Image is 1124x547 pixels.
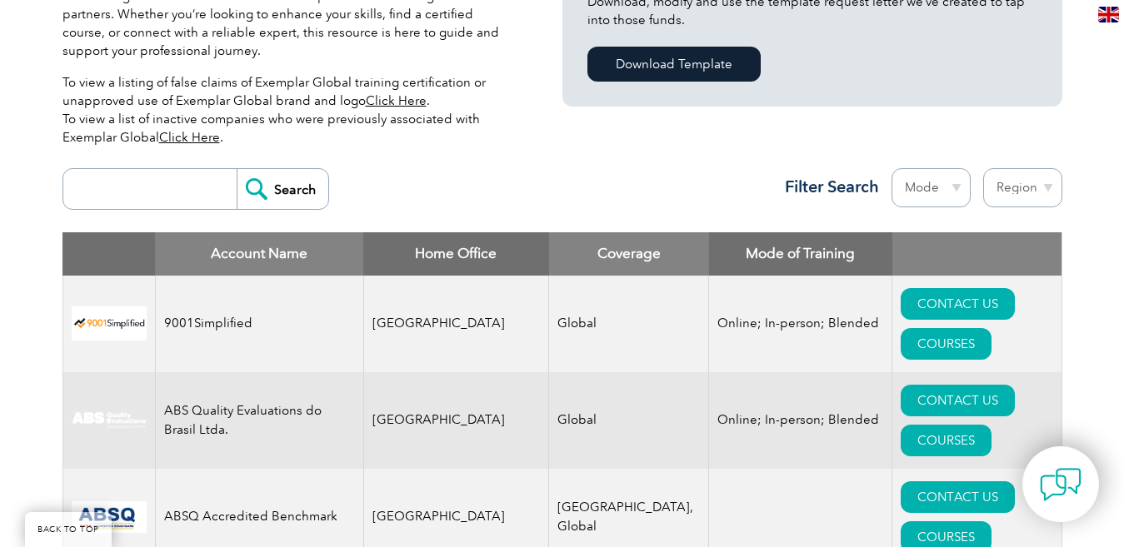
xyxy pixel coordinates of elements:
[62,73,512,147] p: To view a listing of false claims of Exemplar Global training certification or unapproved use of ...
[72,306,147,341] img: 37c9c059-616f-eb11-a812-002248153038-logo.png
[901,481,1015,513] a: CONTACT US
[237,169,328,209] input: Search
[363,232,549,276] th: Home Office: activate to sort column ascending
[25,512,112,547] a: BACK TO TOP
[155,232,363,276] th: Account Name: activate to sort column descending
[709,276,892,372] td: Online; In-person; Blended
[549,276,709,372] td: Global
[363,372,549,469] td: [GEOGRAPHIC_DATA]
[72,501,147,533] img: cc24547b-a6e0-e911-a812-000d3a795b83-logo.png
[892,232,1062,276] th: : activate to sort column ascending
[1040,464,1082,505] img: contact-chat.png
[549,232,709,276] th: Coverage: activate to sort column ascending
[366,93,427,108] a: Click Here
[901,288,1015,320] a: CONTACT US
[901,425,992,456] a: COURSES
[155,276,363,372] td: 9001Simplified
[709,232,892,276] th: Mode of Training: activate to sort column ascending
[901,385,1015,416] a: CONTACT US
[155,372,363,469] td: ABS Quality Evaluations do Brasil Ltda.
[901,328,992,360] a: COURSES
[549,372,709,469] td: Global
[1098,7,1119,22] img: en
[159,130,220,145] a: Click Here
[775,177,879,197] h3: Filter Search
[709,372,892,469] td: Online; In-person; Blended
[72,411,147,430] img: c92924ac-d9bc-ea11-a814-000d3a79823d-logo.jpg
[363,276,549,372] td: [GEOGRAPHIC_DATA]
[587,47,761,82] a: Download Template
